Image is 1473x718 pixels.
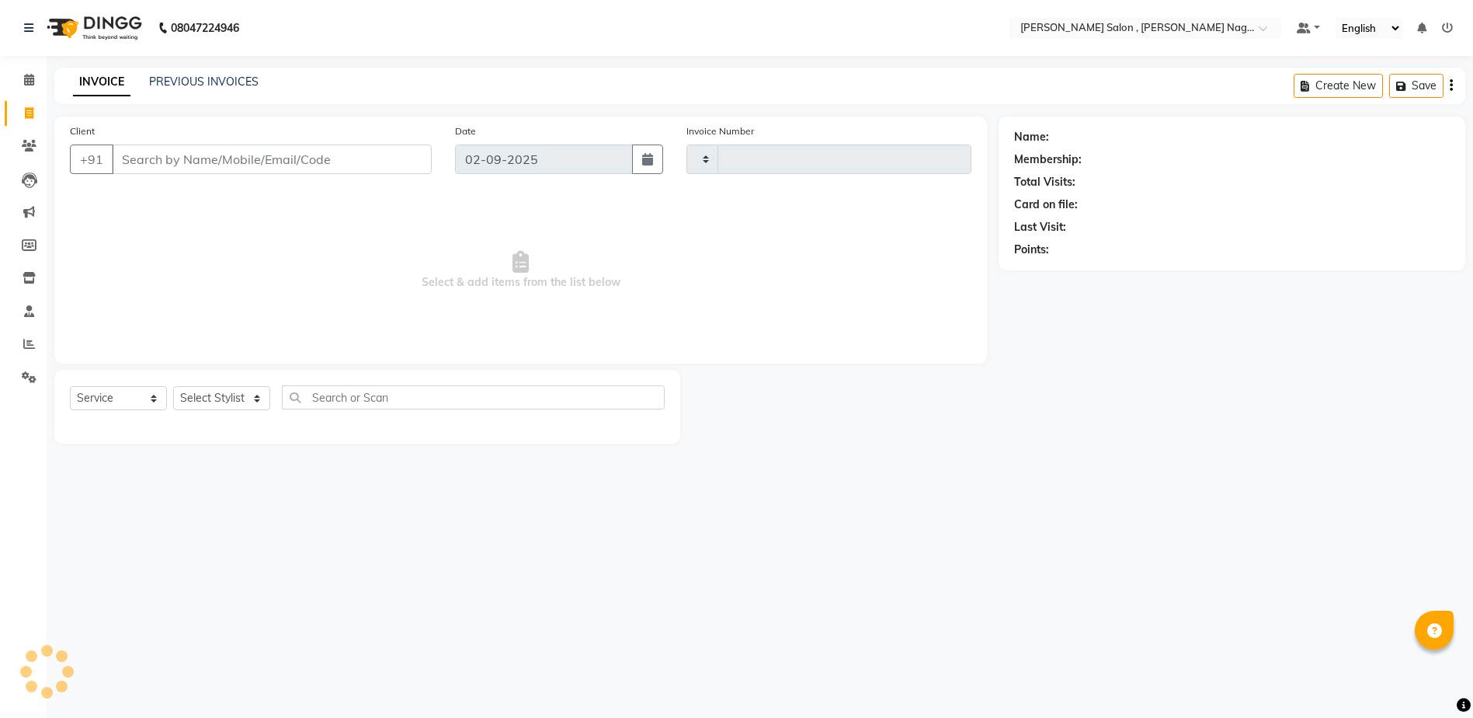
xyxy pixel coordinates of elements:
[40,6,146,50] img: logo
[1014,174,1075,190] div: Total Visits:
[1389,74,1443,98] button: Save
[686,124,754,138] label: Invoice Number
[70,124,95,138] label: Client
[1014,197,1078,213] div: Card on file:
[112,145,432,174] input: Search by Name/Mobile/Email/Code
[1294,74,1383,98] button: Create New
[70,193,971,348] span: Select & add items from the list below
[171,6,239,50] b: 08047224946
[149,75,259,89] a: PREVIOUS INVOICES
[282,385,665,410] input: Search or Scan
[1014,242,1049,258] div: Points:
[70,145,113,174] button: +91
[73,68,130,96] a: INVOICE
[1014,219,1066,235] div: Last Visit:
[455,124,476,138] label: Date
[1014,129,1049,145] div: Name:
[1014,152,1082,168] div: Membership:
